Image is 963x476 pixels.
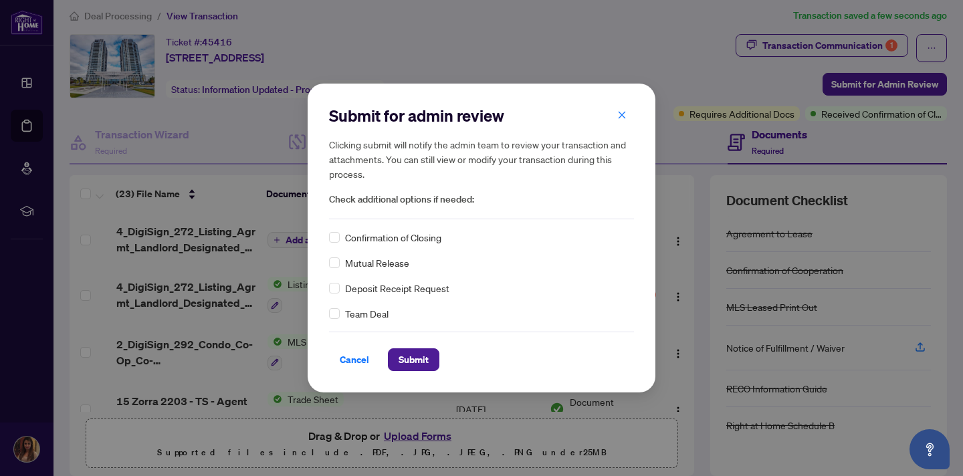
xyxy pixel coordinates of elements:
[329,105,634,126] h2: Submit for admin review
[329,192,634,207] span: Check additional options if needed:
[345,255,409,270] span: Mutual Release
[909,429,950,469] button: Open asap
[340,349,369,370] span: Cancel
[329,137,634,181] h5: Clicking submit will notify the admin team to review your transaction and attachments. You can st...
[345,281,449,295] span: Deposit Receipt Request
[329,348,380,371] button: Cancel
[345,230,441,245] span: Confirmation of Closing
[388,348,439,371] button: Submit
[399,349,429,370] span: Submit
[617,110,627,120] span: close
[345,306,389,321] span: Team Deal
